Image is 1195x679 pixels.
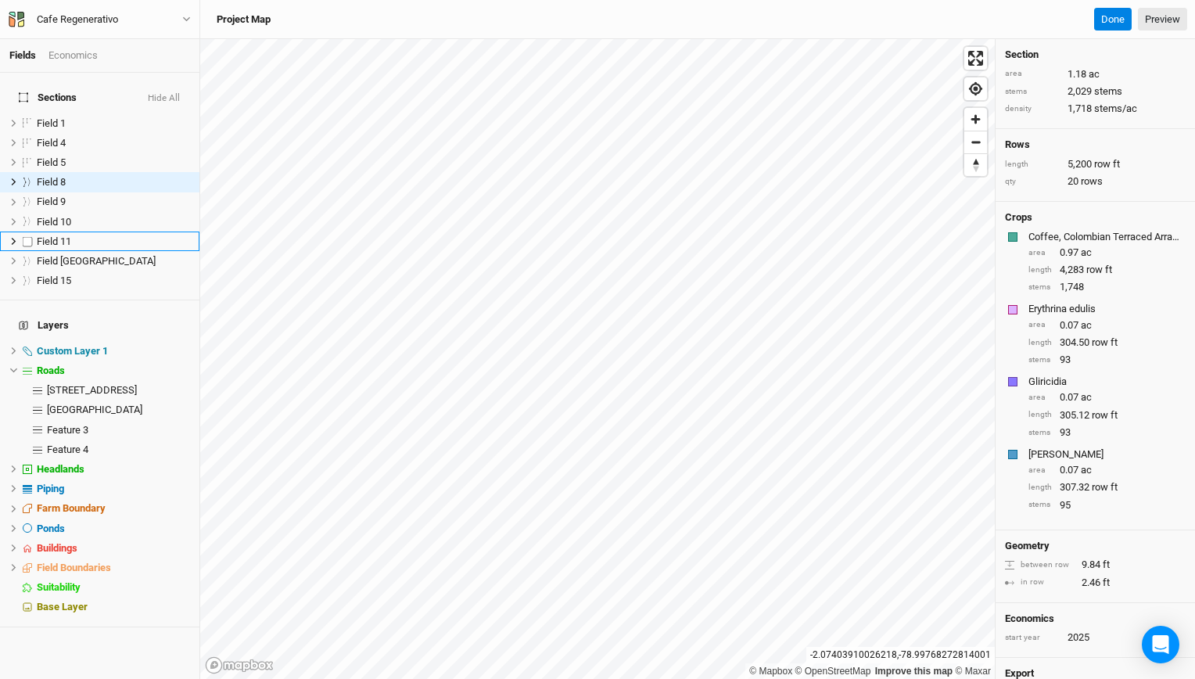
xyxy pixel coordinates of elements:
span: row ft [1086,263,1112,277]
span: ft [1103,576,1110,590]
span: [STREET_ADDRESS] [47,384,137,396]
div: stems [1028,282,1052,293]
span: Custom Layer 1 [37,345,108,357]
div: Headlands [37,463,190,476]
div: length [1028,337,1052,349]
span: ac [1081,390,1092,404]
span: rows [1081,174,1103,189]
div: density [1005,103,1060,115]
span: Find my location [964,77,987,100]
div: 1.18 [1005,67,1186,81]
span: row ft [1092,480,1118,494]
span: row ft [1094,157,1120,171]
a: Mapbox [749,666,792,677]
h4: Economics [1005,613,1186,625]
div: stems [1005,86,1060,98]
span: Field 5 [37,156,66,168]
div: 2.46 [1005,576,1186,590]
div: 2025 [1068,630,1089,645]
div: Custom Layer 1 [37,345,190,357]
div: Ponds [37,523,190,535]
a: Maxar [955,666,991,677]
span: Field Boundaries [37,562,111,573]
span: Farm Boundary [37,502,106,514]
span: stems [1094,84,1122,99]
span: ac [1089,67,1100,81]
span: Zoom in [964,108,987,131]
h3: Project Map [217,13,271,26]
div: Field 5 [37,156,190,169]
div: 9.84 [1005,558,1186,572]
div: area [1028,247,1052,259]
div: Field 10 [37,216,190,228]
div: Farm Road 2 [47,384,190,397]
div: Gliricidia [1028,375,1182,389]
span: Roads [37,365,65,376]
div: Field 11 [37,235,190,248]
div: 1,748 [1028,280,1186,294]
span: Field 9 [37,196,66,207]
div: 0.07 [1028,463,1186,477]
div: between row [1005,559,1074,571]
span: Field 15 [37,275,71,286]
div: Farm Boundary [37,502,190,515]
div: area [1005,68,1060,80]
div: Open Intercom Messenger [1142,626,1179,663]
span: Enter fullscreen [964,47,987,70]
div: 1,718 [1005,102,1186,116]
div: Feature 4 [47,444,190,456]
span: Suitability [37,581,81,593]
button: Cafe Regenerativo [8,11,192,28]
button: Zoom out [964,131,987,153]
div: length [1028,409,1052,421]
span: Base Layer [37,601,88,613]
div: Erythrina edulis [1028,302,1182,316]
div: 0.07 [1028,318,1186,332]
div: 304.50 [1028,336,1186,350]
h4: Crops [1005,211,1032,224]
div: area [1028,319,1052,331]
span: Field [GEOGRAPHIC_DATA] [37,255,156,267]
div: Field 8 [37,176,190,189]
span: row ft [1092,336,1118,350]
div: qty [1005,176,1060,188]
span: Field 11 [37,235,71,247]
span: Headlands [37,463,84,475]
div: Farm Road [47,404,190,416]
div: Buildings [37,542,190,555]
div: Coffee, Colombian Terraced Arrabica [1028,230,1182,244]
span: ac [1081,246,1092,260]
div: area [1028,465,1052,476]
span: Field 8 [37,176,66,188]
span: ft [1103,558,1110,572]
h4: Layers [9,310,190,341]
span: Ponds [37,523,65,534]
span: Buildings [37,542,77,554]
div: 307.32 [1028,480,1186,494]
button: Done [1094,8,1132,31]
div: 0.97 [1028,246,1186,260]
span: Feature 3 [47,424,88,436]
div: 305.12 [1028,408,1186,422]
h4: Rows [1005,138,1186,151]
span: [GEOGRAPHIC_DATA] [47,404,142,415]
div: 0.07 [1028,390,1186,404]
div: Suitability [37,581,190,594]
div: area [1028,392,1052,404]
div: Field 13 Headland Field [37,255,190,268]
span: row ft [1092,408,1118,422]
button: Reset bearing to north [964,153,987,176]
div: -2.07403910026218 , -78.99768272814001 [806,647,995,663]
div: 5,200 [1005,157,1186,171]
div: Inga [1028,447,1182,462]
div: Feature 3 [47,424,190,436]
span: Field 10 [37,216,71,228]
div: Cafe Regenerativo [37,12,118,27]
div: start year [1005,632,1060,644]
div: 4,283 [1028,263,1186,277]
span: Reset bearing to north [964,154,987,176]
div: 20 [1005,174,1186,189]
div: Base Layer [37,601,190,613]
div: 2,029 [1005,84,1186,99]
